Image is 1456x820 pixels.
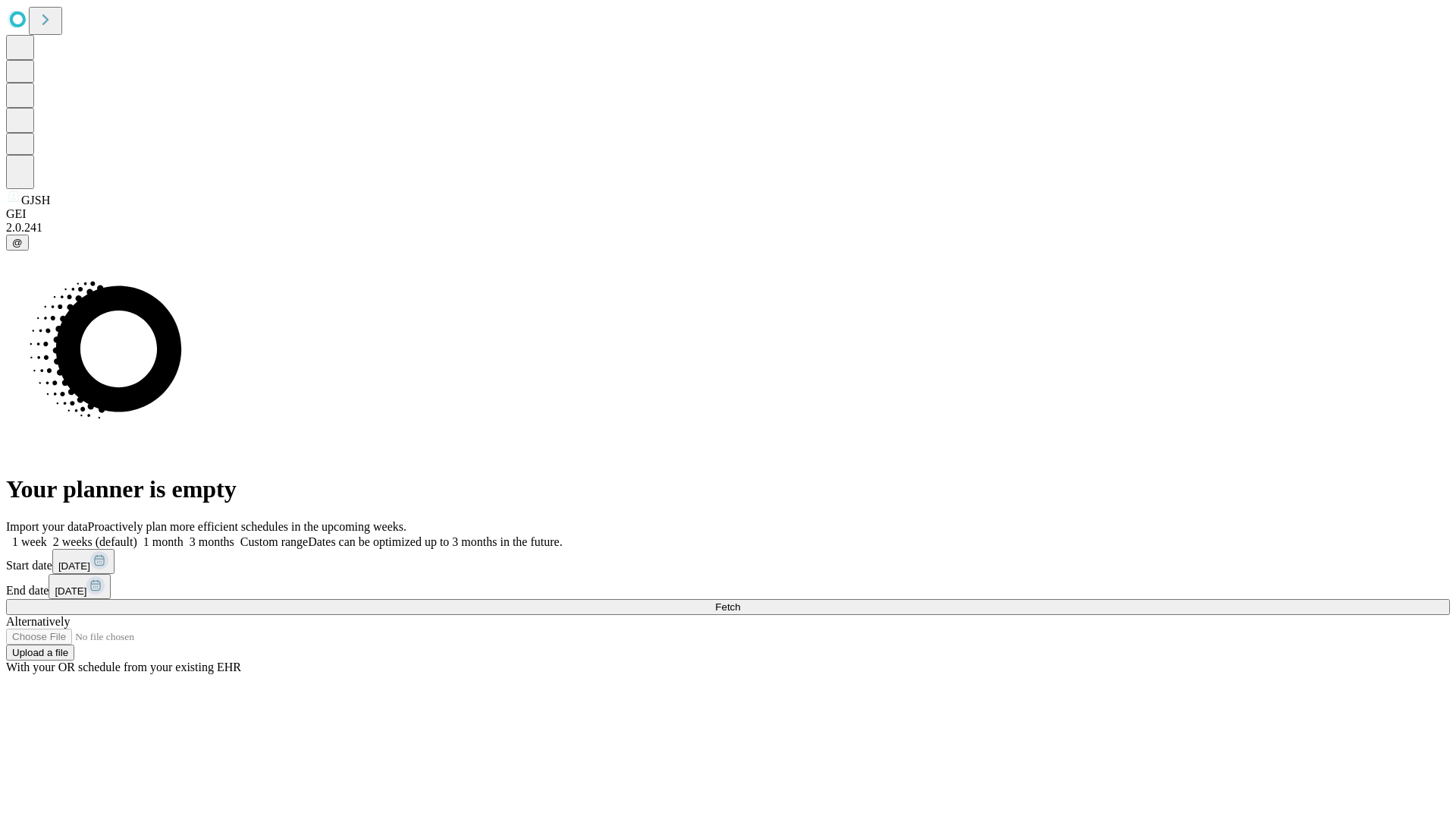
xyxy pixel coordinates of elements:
span: 1 month [143,535,184,548]
button: Upload a file [6,645,74,661]
span: Import your data [6,520,88,533]
span: 3 months [190,535,234,548]
span: Dates can be optimized up to 3 months in the future. [308,535,562,548]
span: Proactively plan more efficient schedules in the upcoming weeks. [88,520,406,533]
span: With your OR schedule from your existing EHR [6,661,241,673]
span: Alternatively [6,615,70,628]
div: GEI [6,207,1450,221]
div: End date [6,574,1450,599]
button: @ [6,235,29,251]
h1: Your planner is empty [6,475,1450,503]
span: 1 week [12,535,47,548]
span: @ [12,237,23,248]
button: [DATE] [52,549,115,574]
span: [DATE] [55,585,86,597]
span: Fetch [715,601,740,613]
div: 2.0.241 [6,221,1450,235]
span: 2 weeks (default) [53,535,137,548]
span: Custom range [240,535,308,548]
button: Fetch [6,599,1450,615]
div: Start date [6,549,1450,574]
button: [DATE] [49,574,111,599]
span: GJSH [21,194,50,207]
span: [DATE] [58,560,90,572]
